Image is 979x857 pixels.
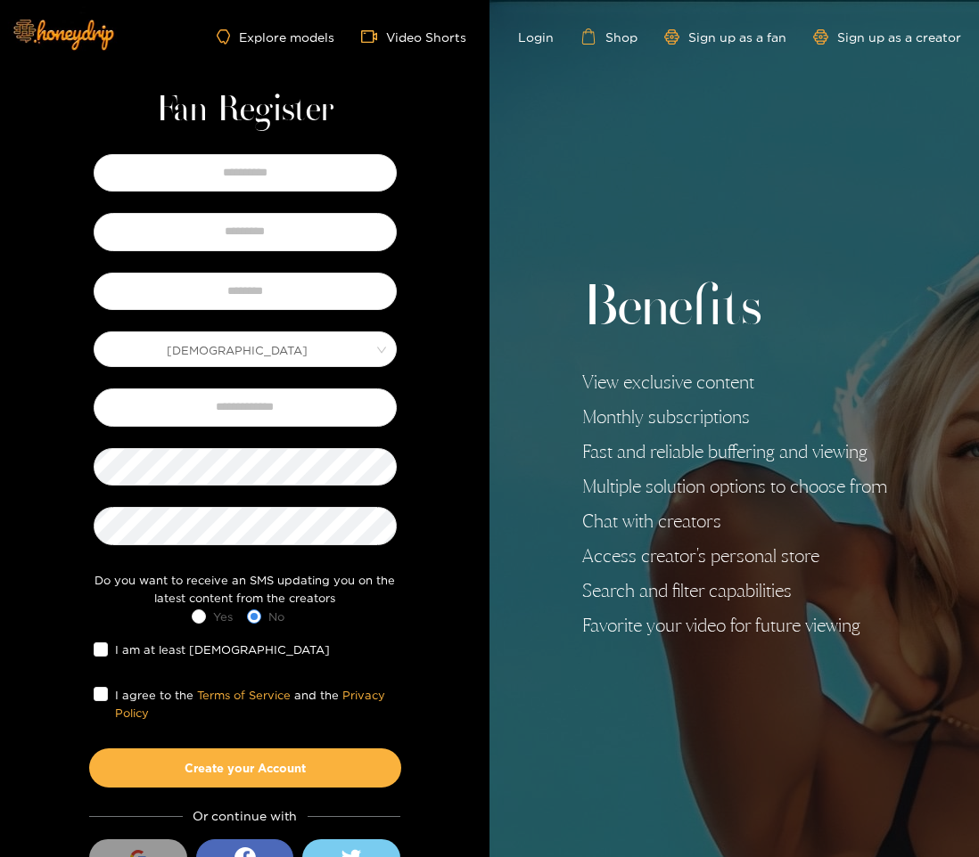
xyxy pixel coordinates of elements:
a: Shop [580,29,638,45]
li: Monthly subscriptions [582,406,887,428]
li: Access creator's personal store [582,545,887,567]
div: Or continue with [89,805,400,826]
button: Create your Account [89,748,401,788]
li: Search and filter capabilities [582,580,887,601]
li: Chat with creators [582,510,887,532]
div: Do you want to receive an SMS updating you on the latest content from the creators [89,571,401,608]
li: Fast and reliable buffering and viewing [582,441,887,462]
span: Yes [206,608,240,625]
h2: Benefits [582,275,887,343]
li: Favorite your video for future viewing [582,615,887,636]
li: Multiple solution options to choose from [582,476,887,497]
a: Sign up as a fan [664,29,786,45]
a: Sign up as a creator [813,29,961,45]
h1: Fan Register [156,89,333,132]
a: Explore models [217,29,334,45]
a: Video Shorts [361,29,466,45]
span: video-camera [361,29,386,45]
span: I agree to the and the [108,686,397,722]
span: I am at least [DEMOGRAPHIC_DATA] [108,641,337,658]
li: View exclusive content [582,371,887,393]
span: Male [95,337,396,362]
span: No [261,608,292,625]
a: Login [493,29,554,45]
a: Terms of Service [197,689,291,701]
